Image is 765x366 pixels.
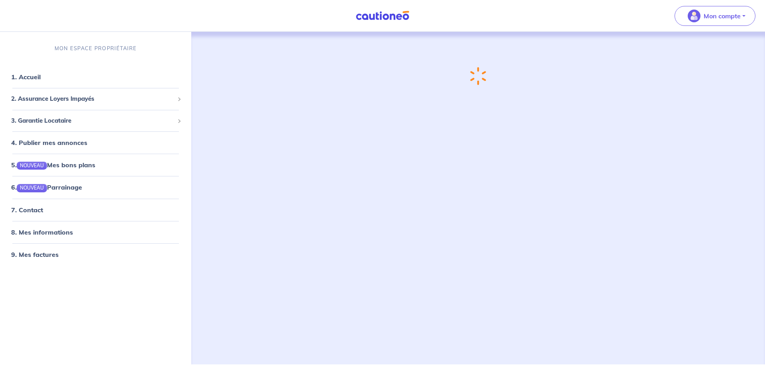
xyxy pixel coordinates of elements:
[3,202,188,217] div: 7. Contact
[688,10,700,22] img: illu_account_valid_menu.svg
[468,65,488,87] img: loading-spinner
[11,228,73,236] a: 8. Mes informations
[3,91,188,107] div: 2. Assurance Loyers Impayés
[11,206,43,213] a: 7. Contact
[3,157,188,173] div: 5.NOUVEAUMes bons plans
[3,113,188,129] div: 3. Garantie Locataire
[11,250,59,258] a: 9. Mes factures
[3,179,188,195] div: 6.NOUVEAUParrainage
[675,6,755,26] button: illu_account_valid_menu.svgMon compte
[704,11,741,21] p: Mon compte
[3,135,188,151] div: 4. Publier mes annonces
[11,116,174,125] span: 3. Garantie Locataire
[353,11,412,21] img: Cautioneo
[3,69,188,85] div: 1. Accueil
[11,94,174,104] span: 2. Assurance Loyers Impayés
[3,224,188,240] div: 8. Mes informations
[11,73,41,81] a: 1. Accueil
[55,45,137,52] p: MON ESPACE PROPRIÉTAIRE
[11,183,82,191] a: 6.NOUVEAUParrainage
[11,161,95,169] a: 5.NOUVEAUMes bons plans
[11,139,87,147] a: 4. Publier mes annonces
[3,246,188,262] div: 9. Mes factures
